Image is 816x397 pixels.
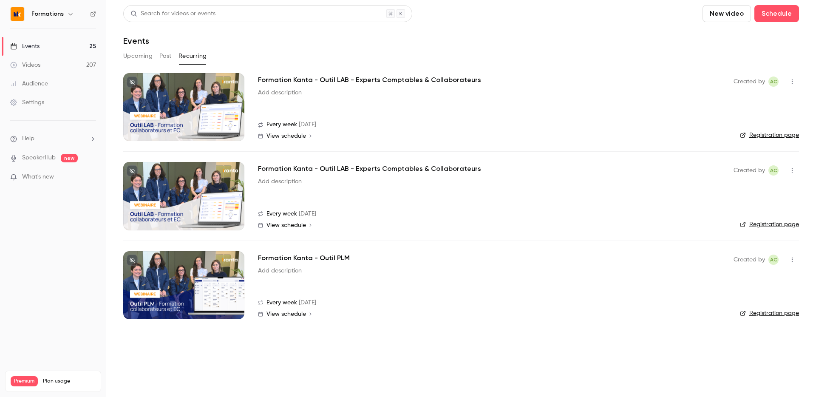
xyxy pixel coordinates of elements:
button: Recurring [178,49,207,63]
a: Add description [258,267,302,275]
a: View schedule [258,311,720,318]
a: Add description [258,177,302,186]
iframe: Noticeable Trigger [86,173,96,181]
button: Upcoming [123,49,153,63]
a: SpeakerHub [22,153,56,162]
span: new [61,154,78,162]
span: Every week [266,298,297,307]
div: Events [10,42,40,51]
span: AC [770,255,777,265]
div: Search for videos or events [130,9,215,18]
span: [DATE] [299,298,316,307]
h1: Events [123,36,149,46]
span: View schedule [266,311,306,317]
img: Formations [11,7,24,21]
span: Anaïs Cachelou [768,255,779,265]
a: Registration page [740,131,799,139]
a: View schedule [258,133,720,139]
a: Registration page [740,309,799,318]
a: Formation Kanta - Outil LAB - Experts Comptables & Collaborateurs [258,164,481,174]
span: AC [770,165,777,176]
span: Created by [734,77,765,87]
span: Anaïs Cachelou [768,165,779,176]
a: Add description [258,88,302,97]
span: Premium [11,376,38,386]
span: Created by [734,255,765,265]
h6: Formations [31,10,64,18]
button: Schedule [754,5,799,22]
div: Audience [10,79,48,88]
a: Formation Kanta - Outil LAB - Experts Comptables & Collaborateurs [258,75,481,85]
a: View schedule [258,222,720,229]
button: New video [703,5,751,22]
span: Anaïs Cachelou [768,77,779,87]
span: [DATE] [299,210,316,218]
span: View schedule [266,133,306,139]
span: [DATE] [299,120,316,129]
li: help-dropdown-opener [10,134,96,143]
span: Help [22,134,34,143]
a: Registration page [740,220,799,229]
span: AC [770,77,777,87]
div: Settings [10,98,44,107]
a: Formation Kanta - Outil PLM [258,253,350,263]
span: View schedule [266,222,306,228]
span: Plan usage [43,378,96,385]
button: Past [159,49,172,63]
span: What's new [22,173,54,181]
span: Every week [266,120,297,129]
div: Videos [10,61,40,69]
span: Every week [266,210,297,218]
span: Created by [734,165,765,176]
